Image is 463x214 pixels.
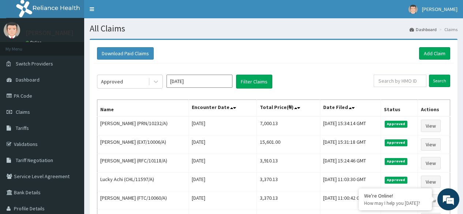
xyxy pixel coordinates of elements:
[385,139,408,146] span: Approved
[408,5,418,14] img: User Image
[90,24,458,33] h1: All Claims
[429,75,450,87] input: Search
[26,40,43,45] a: Online
[257,173,320,191] td: 3,370.13
[4,22,20,38] img: User Image
[26,30,74,36] p: [PERSON_NAME]
[16,76,40,83] span: Dashboard
[257,116,320,135] td: 7,000.13
[257,100,320,117] th: Total Price(₦)
[410,26,437,33] a: Dashboard
[97,116,189,135] td: [PERSON_NAME] (PRN/10232/A)
[257,135,320,154] td: 15,601.00
[16,109,30,115] span: Claims
[385,121,408,127] span: Approved
[437,26,458,33] li: Claims
[16,157,53,164] span: Tariff Negotiation
[418,100,450,117] th: Actions
[257,154,320,173] td: 3,910.13
[167,75,232,88] input: Select Month and Year
[189,191,257,210] td: [DATE]
[381,100,418,117] th: Status
[97,47,154,60] button: Download Paid Claims
[97,173,189,191] td: Lucky Achi (CHL/11597/A)
[422,6,458,12] span: [PERSON_NAME]
[189,154,257,173] td: [DATE]
[189,173,257,191] td: [DATE]
[374,75,426,87] input: Search by HMO ID
[101,78,123,85] div: Approved
[97,100,189,117] th: Name
[364,192,426,199] div: We're Online!
[257,191,320,210] td: 3,370.13
[16,125,29,131] span: Tariffs
[189,100,257,117] th: Encounter Date
[364,200,426,206] p: How may I help you today?
[189,116,257,135] td: [DATE]
[320,100,381,117] th: Date Filed
[320,135,381,154] td: [DATE] 15:31:18 GMT
[419,47,450,60] a: Add Claim
[385,177,408,183] span: Approved
[320,116,381,135] td: [DATE] 15:34:14 GMT
[97,135,189,154] td: [PERSON_NAME] (EXT/10006/A)
[320,173,381,191] td: [DATE] 11:03:30 GMT
[97,191,189,210] td: [PERSON_NAME] (FTC/10060/A)
[421,176,441,188] a: View
[320,154,381,173] td: [DATE] 15:24:46 GMT
[189,135,257,154] td: [DATE]
[320,191,381,210] td: [DATE] 11:00:42 GMT
[385,158,408,165] span: Approved
[97,154,189,173] td: [PERSON_NAME] (RFC/10118/A)
[421,157,441,169] a: View
[421,138,441,151] a: View
[16,60,53,67] span: Switch Providers
[421,120,441,132] a: View
[236,75,272,89] button: Filter Claims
